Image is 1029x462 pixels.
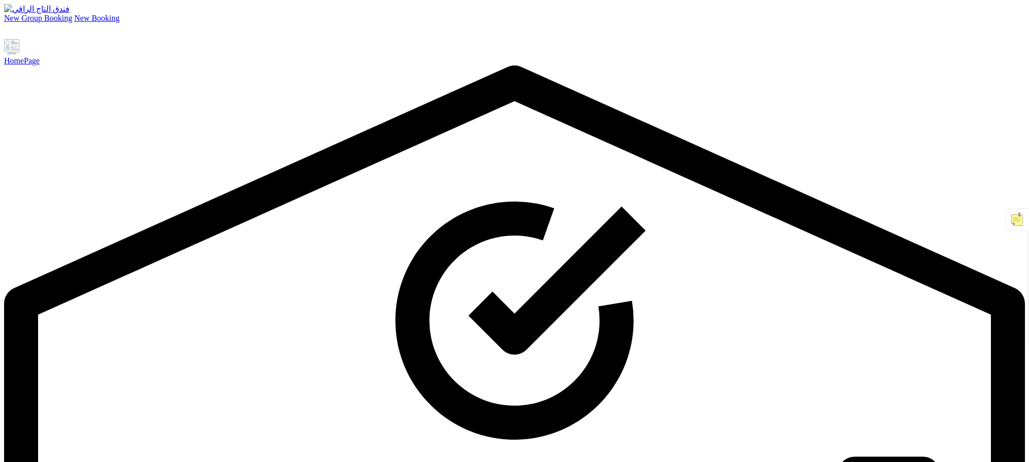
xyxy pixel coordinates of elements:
[4,30,17,39] a: Support
[19,30,33,39] a: Settings
[4,4,1025,14] a: فندق التاج الراقي
[4,56,1025,65] div: HomePage
[74,14,119,22] a: New Booking
[4,4,70,14] img: فندق التاج الراقي
[4,14,72,22] a: New Group Booking
[4,39,1025,65] a: HomePage
[35,30,46,39] a: Staff feedback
